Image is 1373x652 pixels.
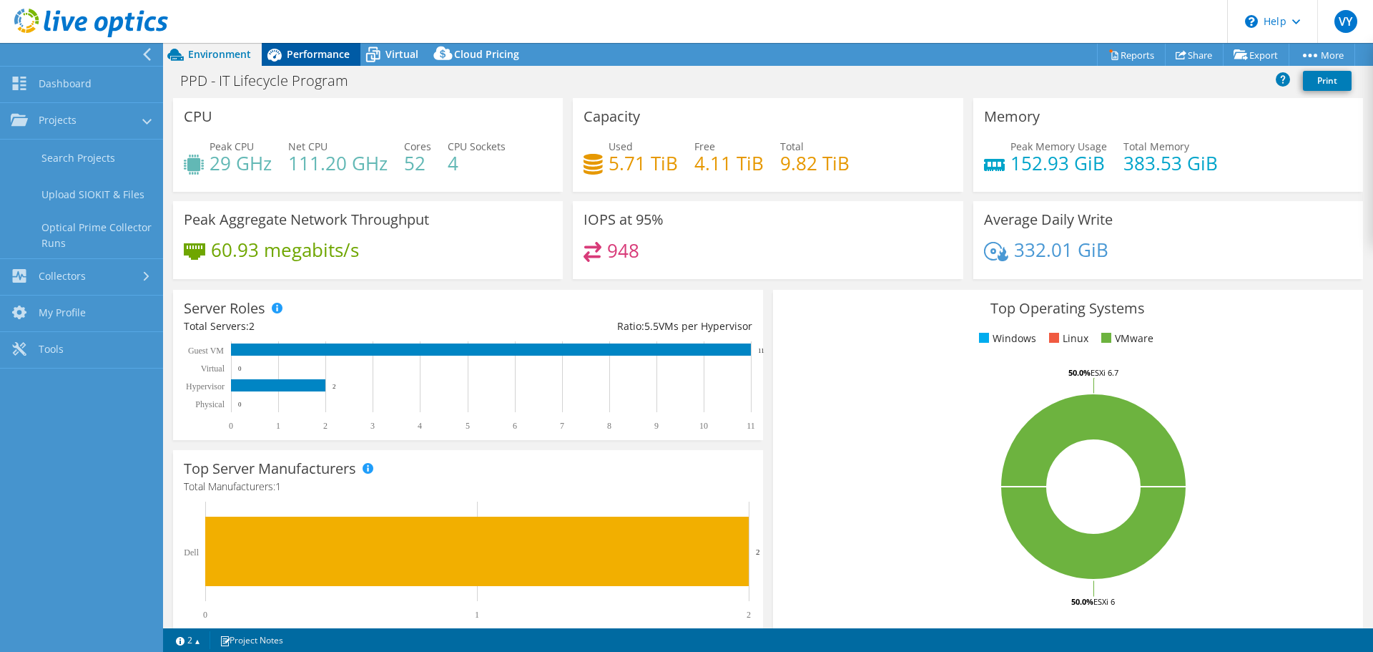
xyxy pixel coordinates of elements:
a: Export [1223,44,1289,66]
text: 1 [276,421,280,431]
h3: Peak Aggregate Network Throughput [184,212,429,228]
span: Total Memory [1123,140,1189,153]
span: 1 [275,480,281,493]
text: 10 [699,421,708,431]
text: 2 [747,610,751,620]
li: Windows [975,331,1036,346]
span: Performance [287,47,350,61]
text: 0 [203,610,207,620]
span: VY [1334,10,1357,33]
div: Ratio: VMs per Hypervisor [468,318,752,334]
h4: 5.71 TiB [609,155,678,171]
tspan: 50.0% [1068,367,1091,378]
text: 0 [238,365,242,372]
a: More [1289,44,1355,66]
text: Guest VM [188,346,224,356]
span: Environment [188,47,251,61]
text: Virtual [201,364,225,374]
text: 2 [333,383,336,390]
span: CPU Sockets [448,140,506,153]
tspan: ESXi 6.7 [1091,367,1118,378]
h1: PPD - IT Lifecycle Program [174,73,370,89]
span: Peak Memory Usage [1010,140,1107,153]
span: Virtual [385,47,418,61]
h4: 4.11 TiB [694,155,764,171]
text: 5 [466,421,470,431]
tspan: 50.0% [1071,596,1093,607]
text: 1 [475,610,479,620]
h4: 52 [404,155,431,171]
span: Peak CPU [210,140,254,153]
text: Dell [184,548,199,558]
a: Print [1303,71,1352,91]
text: 2 [323,421,328,431]
span: Free [694,140,715,153]
span: Cloud Pricing [454,47,519,61]
span: Cores [404,140,431,153]
div: Total Servers: [184,318,468,334]
span: 5.5 [644,319,659,333]
h4: 4 [448,155,506,171]
a: Reports [1097,44,1166,66]
span: Used [609,140,633,153]
svg: \n [1245,15,1258,28]
h3: IOPS at 95% [584,212,664,228]
text: 0 [238,401,242,408]
text: 11 [747,421,755,431]
a: Share [1165,44,1224,66]
h4: 29 GHz [210,155,272,171]
h3: Average Daily Write [984,212,1113,228]
text: 9 [654,421,659,431]
h3: Top Server Manufacturers [184,461,356,477]
h3: Memory [984,109,1040,125]
text: 7 [560,421,564,431]
span: Net CPU [288,140,328,153]
span: 2 [249,319,255,333]
li: Linux [1045,331,1088,346]
h3: Top Operating Systems [784,301,1352,316]
h4: 948 [607,243,639,258]
text: 0 [229,421,233,431]
a: 2 [166,631,210,649]
tspan: ESXi 6 [1093,596,1115,607]
li: VMware [1098,331,1153,346]
h4: 9.82 TiB [780,155,850,171]
text: Hypervisor [186,381,225,391]
span: Total [780,140,804,153]
h3: Server Roles [184,301,265,316]
text: Physical [195,399,225,409]
h4: Total Manufacturers: [184,479,752,495]
text: 2 [756,548,760,556]
h4: 383.53 GiB [1123,155,1218,171]
h4: 60.93 megabits/s [211,242,359,258]
text: 6 [513,421,517,431]
h4: 332.01 GiB [1014,242,1108,258]
h4: 111.20 GHz [288,155,388,171]
h3: CPU [184,109,212,125]
a: Project Notes [210,631,293,649]
h3: Capacity [584,109,640,125]
text: 3 [370,421,375,431]
h4: 152.93 GiB [1010,155,1107,171]
text: 4 [418,421,422,431]
text: 8 [607,421,611,431]
text: 11 [758,347,764,354]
